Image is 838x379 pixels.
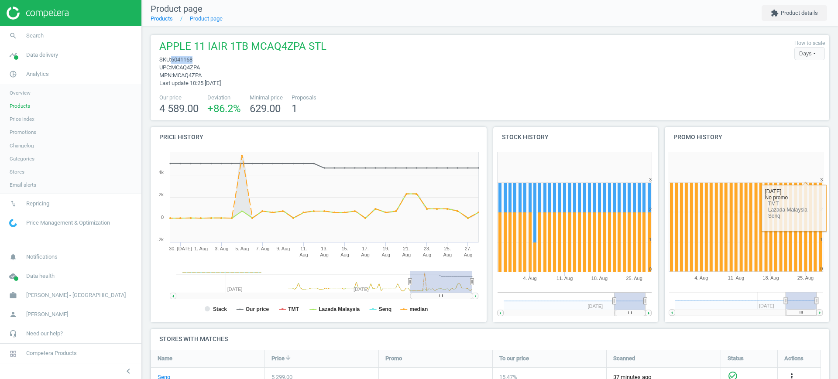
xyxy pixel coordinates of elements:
tspan: Aug [320,252,329,257]
tspan: Aug [361,252,370,257]
text: -2k [157,237,164,242]
span: Name [158,355,172,362]
span: Actions [784,355,804,362]
tspan: 25. Aug [797,276,814,281]
tspan: 5. Aug [235,246,249,251]
span: Scanned [613,355,635,362]
span: 1 [292,102,297,115]
i: headset_mic [5,325,21,342]
text: 0 [820,266,823,272]
text: 2 [649,207,652,212]
tspan: 11. Aug [728,276,744,281]
tspan: 17. [362,246,368,251]
i: work [5,287,21,304]
tspan: 1. Aug [194,246,208,251]
tspan: 15. [341,246,348,251]
i: pie_chart_outlined [5,66,21,82]
a: Product page [190,15,223,22]
i: person [5,306,21,323]
span: Changelog [10,142,34,149]
span: Notifications [26,253,58,261]
img: ajHJNr6hYgQAAAAASUVORK5CYII= [7,7,69,20]
span: Data delivery [26,51,58,59]
span: Email alerts [10,181,36,188]
tspan: TMT [288,306,299,312]
tspan: Aug [443,252,452,257]
tspan: Aug [464,252,473,257]
i: search [5,27,21,44]
a: Products [151,15,173,22]
span: Status [728,355,744,362]
span: Price Management & Optimization [26,219,110,227]
span: Overview [10,89,31,96]
tspan: 11. [300,246,307,251]
span: [PERSON_NAME] - [GEOGRAPHIC_DATA] [26,291,126,299]
tspan: 11. Aug [556,276,573,281]
button: chevron_left [117,365,139,377]
span: MCAQ4ZPA [173,72,202,79]
tspan: 18. Aug [591,276,608,281]
h4: Stock history [493,127,658,147]
span: Repricing [26,200,49,208]
span: 4 589.00 [159,102,199,115]
tspan: Stack [213,306,227,312]
tspan: Aug [340,252,349,257]
i: timeline [5,47,21,63]
span: sku : [159,56,171,63]
span: 6041168 [171,56,192,63]
text: 3 [649,177,652,182]
span: Our price [159,94,199,102]
span: Search [26,32,44,40]
h4: Stores with matches [151,329,829,349]
text: 0 [161,215,164,220]
span: Categories [10,155,34,162]
text: 1 [649,237,652,242]
span: Last update 10:25 [DATE] [159,80,221,86]
span: Competera Products [26,349,77,357]
span: Minimal price [250,94,283,102]
i: extension [771,9,779,17]
span: MCAQ4ZPA [171,64,200,71]
tspan: 9. Aug [276,246,290,251]
i: notifications [5,249,21,265]
i: arrow_downward [285,354,292,361]
span: Deviation [207,94,241,102]
span: Promotions [10,129,36,136]
button: extensionProduct details [762,5,827,21]
span: +86.2 % [207,102,241,115]
h4: Price history [151,127,487,147]
span: Proposals [292,94,316,102]
tspan: Aug [299,252,308,257]
tspan: median [409,306,428,312]
span: To our price [499,355,529,362]
text: 4k [158,170,164,175]
span: 629.00 [250,102,281,115]
text: 0 [649,266,652,272]
span: [PERSON_NAME] [26,311,68,318]
tspan: 19. [383,246,389,251]
span: Data health [26,272,55,280]
div: Days [794,47,825,60]
tspan: 3. Aug [215,246,228,251]
tspan: 21. [403,246,410,251]
tspan: 25. [444,246,451,251]
span: Price [271,355,285,362]
tspan: Lazada Malaysia [319,306,360,312]
tspan: Senq [379,306,392,312]
img: wGWNvw8QSZomAAAAABJRU5ErkJggg== [9,219,17,227]
text: 2k [158,192,164,197]
tspan: Aug [381,252,390,257]
span: Promo [385,355,402,362]
tspan: Our price [246,306,269,312]
text: 3 [820,177,823,182]
i: cloud_done [5,268,21,284]
h4: Promo history [665,127,830,147]
i: swap_vert [5,195,21,212]
span: Need our help? [26,330,63,338]
tspan: 4. Aug [523,276,536,281]
span: Products [10,102,30,109]
tspan: Aug [423,252,432,257]
span: APPLE 11 IAIR 1TB MCAQ4ZPA STL [159,39,326,56]
tspan: 7. Aug [256,246,269,251]
i: chevron_left [123,366,134,376]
